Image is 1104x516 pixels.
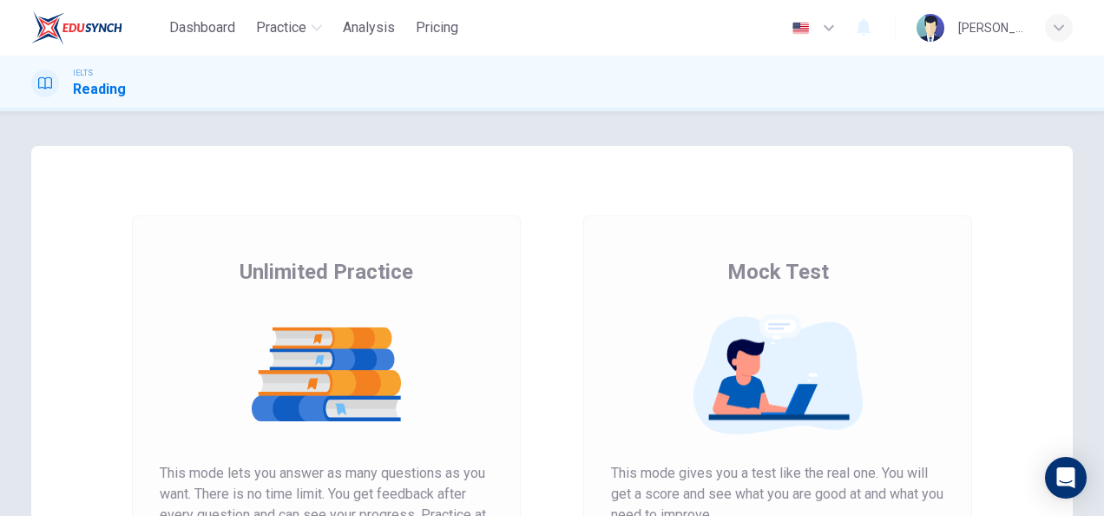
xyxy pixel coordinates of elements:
img: EduSynch logo [31,10,122,45]
span: Pricing [416,17,458,38]
div: Open Intercom Messenger [1045,457,1087,499]
a: EduSynch logo [31,10,162,45]
span: Unlimited Practice [240,258,413,286]
span: Analysis [343,17,395,38]
span: IELTS [73,67,93,79]
button: Pricing [409,12,465,43]
button: Dashboard [162,12,242,43]
button: Practice [249,12,329,43]
h1: Reading [73,79,126,100]
span: Practice [256,17,306,38]
span: Dashboard [169,17,235,38]
img: Profile picture [917,14,944,42]
span: Mock Test [727,258,829,286]
button: Analysis [336,12,402,43]
div: [PERSON_NAME] [958,17,1024,38]
img: en [790,22,812,35]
